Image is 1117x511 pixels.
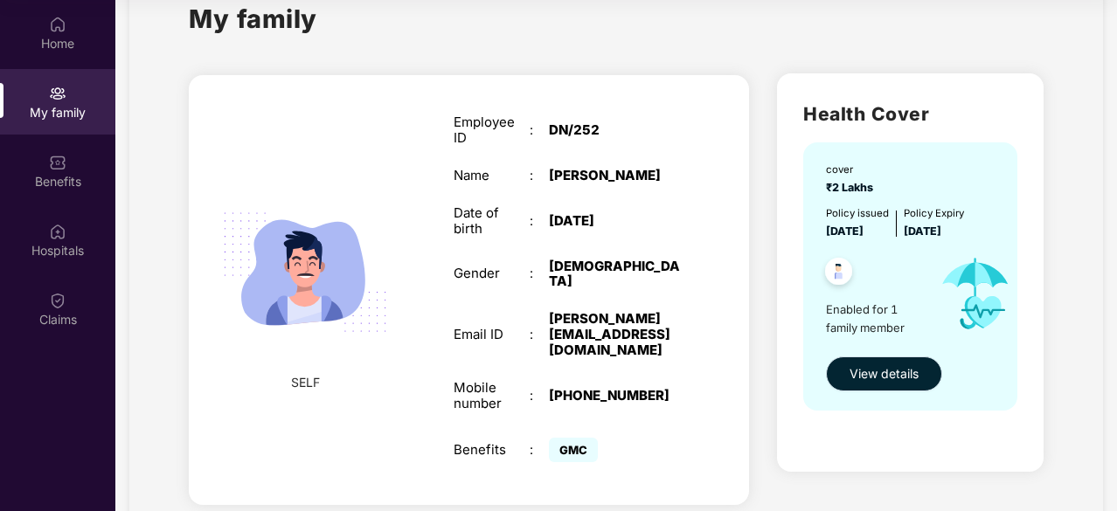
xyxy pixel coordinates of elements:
div: Policy Expiry [904,205,964,221]
div: : [530,122,549,138]
div: [PHONE_NUMBER] [549,388,682,404]
span: View details [850,364,919,383]
div: cover [826,162,878,177]
div: Mobile number [454,380,530,411]
div: DN/252 [549,122,682,138]
img: svg+xml;base64,PHN2ZyB3aWR0aD0iMjAiIGhlaWdodD0iMjAiIHZpZXdCb3g9IjAgMCAyMCAyMCIgZmlsbD0ibm9uZSIgeG... [49,85,66,102]
div: Gender [454,266,530,281]
div: : [530,388,549,404]
div: Email ID [454,327,530,342]
span: GMC [549,438,598,462]
div: Date of birth [454,205,530,237]
img: icon [926,240,1025,348]
div: Policy issued [826,205,889,221]
div: : [530,266,549,281]
img: svg+xml;base64,PHN2ZyB4bWxucz0iaHR0cDovL3d3dy53My5vcmcvMjAwMC9zdmciIHdpZHRoPSIyMjQiIGhlaWdodD0iMT... [204,171,406,373]
div: Benefits [454,442,530,458]
span: ₹2 Lakhs [826,181,878,194]
img: svg+xml;base64,PHN2ZyBpZD0iQ2xhaW0iIHhtbG5zPSJodHRwOi8vd3d3LnczLm9yZy8yMDAwL3N2ZyIgd2lkdGg9IjIwIi... [49,292,66,309]
div: : [530,213,549,229]
div: [PERSON_NAME] [549,168,682,183]
img: svg+xml;base64,PHN2ZyB4bWxucz0iaHR0cDovL3d3dy53My5vcmcvMjAwMC9zdmciIHdpZHRoPSI0OC45NDMiIGhlaWdodD... [817,252,860,295]
button: View details [826,356,942,391]
span: SELF [291,373,320,392]
span: [DATE] [826,224,864,238]
img: svg+xml;base64,PHN2ZyBpZD0iSG9tZSIgeG1sbnM9Imh0dHA6Ly93d3cudzMub3JnLzIwMDAvc3ZnIiB3aWR0aD0iMjAiIG... [49,16,66,33]
span: [DATE] [904,224,941,238]
span: Enabled for 1 family member [826,300,926,336]
div: : [530,327,549,342]
img: svg+xml;base64,PHN2ZyBpZD0iSG9zcGl0YWxzIiB4bWxucz0iaHR0cDovL3d3dy53My5vcmcvMjAwMC9zdmciIHdpZHRoPS... [49,223,66,240]
img: svg+xml;base64,PHN2ZyBpZD0iQmVuZWZpdHMiIHhtbG5zPSJodHRwOi8vd3d3LnczLm9yZy8yMDAwL3N2ZyIgd2lkdGg9Ij... [49,154,66,171]
div: [DATE] [549,213,682,229]
div: Employee ID [454,114,530,146]
div: [PERSON_NAME][EMAIL_ADDRESS][DOMAIN_NAME] [549,311,682,358]
div: : [530,442,549,458]
div: [DEMOGRAPHIC_DATA] [549,259,682,290]
div: : [530,168,549,183]
div: Name [454,168,530,183]
h2: Health Cover [803,100,1016,128]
